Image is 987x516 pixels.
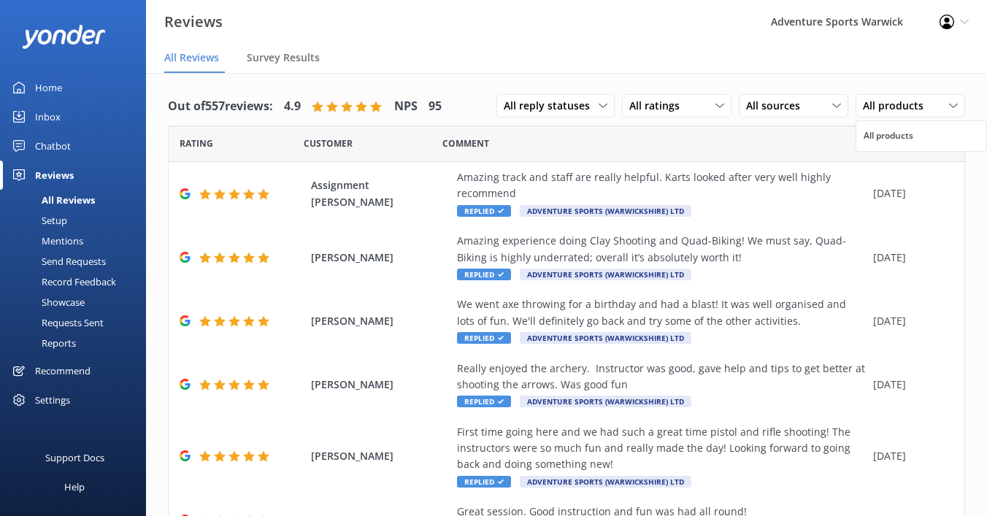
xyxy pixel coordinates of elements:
span: Date [180,136,213,150]
div: Support Docs [45,443,104,472]
div: Reviews [35,161,74,190]
div: Setup [9,210,67,231]
span: Date [304,136,353,150]
span: All reply statuses [504,98,599,114]
a: Send Requests [9,251,146,272]
a: All Reviews [9,190,146,210]
span: Adventure Sports (Warwickshire) Ltd [520,476,691,488]
span: [PERSON_NAME] [311,250,450,266]
div: All products [864,128,913,143]
a: Showcase [9,292,146,312]
div: [DATE] [873,377,946,393]
div: Reports [9,333,76,353]
h4: 4.9 [284,97,301,116]
span: Replied [457,269,511,280]
div: Mentions [9,231,83,251]
span: Assignment [PERSON_NAME] [311,177,450,210]
div: [DATE] [873,313,946,329]
div: All Reviews [9,190,95,210]
span: Replied [457,476,511,488]
span: All ratings [629,98,688,114]
span: Adventure Sports (Warwickshire) Ltd [520,205,691,217]
a: Setup [9,210,146,231]
span: Question [442,136,489,150]
h3: Reviews [164,10,223,34]
div: Home [35,73,62,102]
div: [DATE] [873,448,946,464]
div: Inbox [35,102,61,131]
div: Settings [35,385,70,415]
div: Help [64,472,85,501]
div: Send Requests [9,251,106,272]
div: Record Feedback [9,272,116,292]
div: First time going here and we had such a great time pistol and rifle shooting! The instructors wer... [457,424,866,473]
div: [DATE] [873,250,946,266]
span: Adventure Sports (Warwickshire) Ltd [520,332,691,344]
h4: 95 [429,97,442,116]
h4: NPS [394,97,418,116]
span: Adventure Sports (Warwickshire) Ltd [520,269,691,280]
span: Adventure Sports (Warwickshire) Ltd [520,396,691,407]
img: yonder-white-logo.png [22,25,106,49]
span: All Reviews [164,50,219,65]
span: Replied [457,332,511,344]
a: Reports [9,333,146,353]
span: All products [863,98,932,114]
span: Survey Results [247,50,320,65]
div: [DATE] [873,185,946,201]
a: Requests Sent [9,312,146,333]
a: Record Feedback [9,272,146,292]
a: Mentions [9,231,146,251]
div: Recommend [35,356,91,385]
span: Replied [457,396,511,407]
h4: Out of 557 reviews: [168,97,273,116]
div: Really enjoyed the archery. Instructor was good, gave help and tips to get better at shooting the... [457,361,866,393]
div: Requests Sent [9,312,104,333]
span: [PERSON_NAME] [311,377,450,393]
div: Amazing experience doing Clay Shooting and Quad-Biking! We must say, Quad-Biking is highly underr... [457,233,866,266]
div: Amazing track and staff are really helpful. Karts looked after very well highly recommend [457,169,866,202]
span: All sources [746,98,809,114]
span: [PERSON_NAME] [311,313,450,329]
div: Chatbot [35,131,71,161]
span: Replied [457,205,511,217]
span: [PERSON_NAME] [311,448,450,464]
div: We went axe throwing for a birthday and had a blast! It was well organised and lots of fun. We'll... [457,296,866,329]
div: Showcase [9,292,85,312]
